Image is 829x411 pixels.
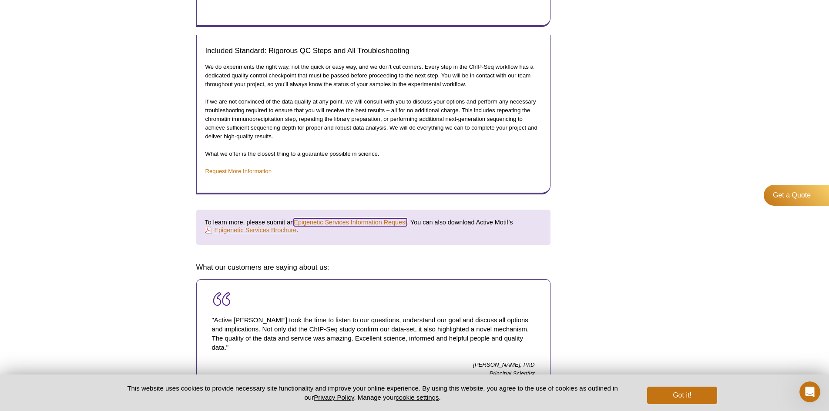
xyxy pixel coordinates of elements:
[294,218,407,226] a: Epigenetic Services Information Request
[205,225,297,235] a: Epigenetic Services Brochure
[205,97,541,141] p: If we are not convinced of the data quality at any point, we will consult with you to discuss you...
[647,387,717,404] button: Got it!
[205,150,541,158] p: What we offer is the closest thing to a guarantee possible in science.
[205,168,272,174] a: Request More Information
[205,46,541,56] h3: Included Standard: Rigorous QC Steps and All Troubleshooting
[205,218,542,234] h4: To learn more, please submit an . You can also download Active Motif’s .
[764,185,829,206] a: Get a Quote
[314,394,354,401] a: Privacy Policy
[196,262,550,273] h3: What our customers are saying about us:
[799,381,820,402] iframe: Intercom live chat
[212,307,535,361] p: "Active [PERSON_NAME] took the time to listen to our questions, understand our goal and discuss a...
[396,394,439,401] button: cookie settings
[212,361,535,395] p: [PERSON_NAME], PhD Principal Scientist Mirati Therapeutics
[205,63,541,89] p: We do experiments the right way, not the quick or easy way, and we don’t cut corners. Every step ...
[112,384,633,402] p: This website uses cookies to provide necessary site functionality and improve your online experie...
